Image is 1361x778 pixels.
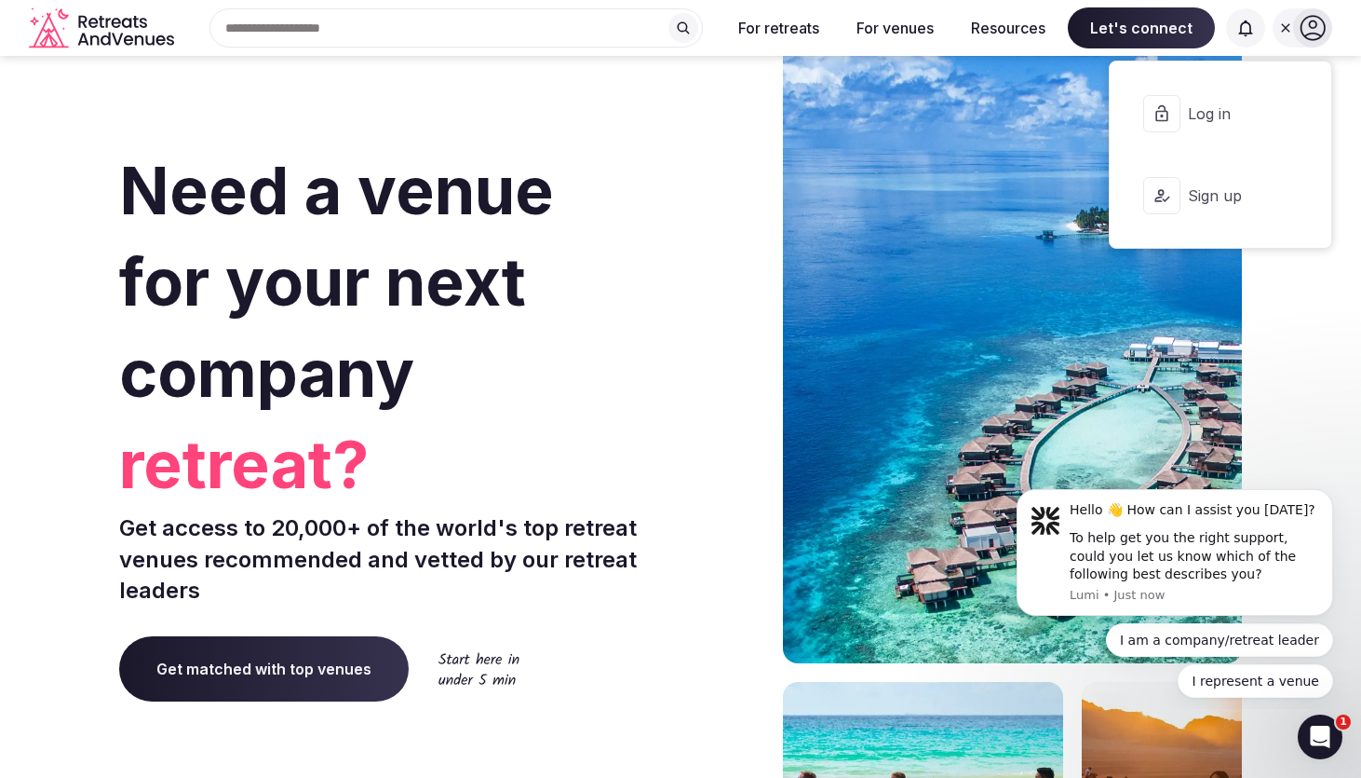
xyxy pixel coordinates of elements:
[1188,103,1277,124] span: Log in
[1298,715,1342,759] iframe: Intercom live chat
[842,7,949,48] button: For venues
[29,7,178,49] a: Visit the homepage
[438,652,519,685] img: Start here in under 5 min
[119,636,409,702] a: Get matched with top venues
[29,7,178,49] svg: Retreats and Venues company logo
[723,7,834,48] button: For retreats
[1188,185,1277,206] span: Sign up
[956,7,1060,48] button: Resources
[1336,715,1351,730] span: 1
[119,419,673,511] span: retreat?
[1125,76,1316,151] button: Log in
[119,512,673,607] p: Get access to 20,000+ of the world's top retreat venues recommended and vetted by our retreat lea...
[1125,158,1316,233] button: Sign up
[989,472,1361,709] iframe: Intercom notifications message
[1068,7,1215,48] span: Let's connect
[119,151,554,413] span: Need a venue for your next company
